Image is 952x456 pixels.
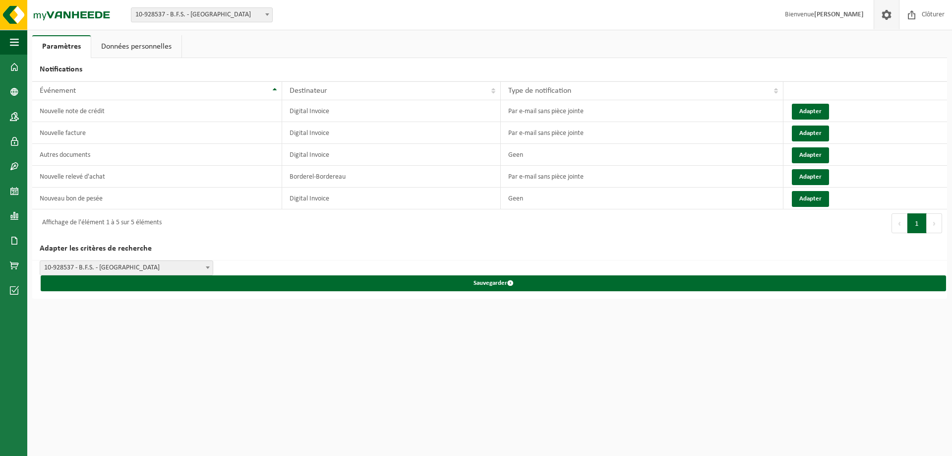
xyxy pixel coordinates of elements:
td: Digital Invoice [282,188,501,209]
td: Nouvelle note de crédit [32,100,282,122]
td: Geen [501,144,783,166]
button: Adapter [792,126,829,141]
button: Adapter [792,147,829,163]
h2: Adapter les critères de recherche [32,237,947,261]
td: Par e-mail sans pièce jointe [501,166,783,188]
td: Nouvelle facture [32,122,282,144]
span: 10-928537 - B.F.S. - WOLUWE-SAINT-PIERRE [131,8,272,22]
td: Nouvelle relevé d'achat [32,166,282,188]
button: Previous [892,213,907,233]
button: Next [927,213,942,233]
strong: [PERSON_NAME] [814,11,864,18]
div: Affichage de l'élément 1 à 5 sur 5 éléments [37,214,162,232]
a: Données personnelles [91,35,181,58]
span: 10-928537 - B.F.S. - WOLUWE-SAINT-PIERRE [40,261,213,275]
button: Adapter [792,169,829,185]
span: 10-928537 - B.F.S. - WOLUWE-SAINT-PIERRE [40,261,213,275]
span: Événement [40,87,76,95]
button: 1 [907,213,927,233]
td: Par e-mail sans pièce jointe [501,100,783,122]
h2: Notifications [32,58,947,81]
td: Geen [501,188,783,209]
span: Type de notification [508,87,571,95]
button: Adapter [792,104,829,120]
td: Par e-mail sans pièce jointe [501,122,783,144]
span: 10-928537 - B.F.S. - WOLUWE-SAINT-PIERRE [131,7,273,22]
span: Destinateur [290,87,327,95]
a: Paramètres [32,35,91,58]
button: Adapter [792,191,829,207]
td: Digital Invoice [282,144,501,166]
td: Borderel-Bordereau [282,166,501,188]
td: Digital Invoice [282,100,501,122]
button: Sauvegarder [41,275,946,291]
td: Digital Invoice [282,122,501,144]
td: Nouveau bon de pesée [32,188,282,209]
td: Autres documents [32,144,282,166]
